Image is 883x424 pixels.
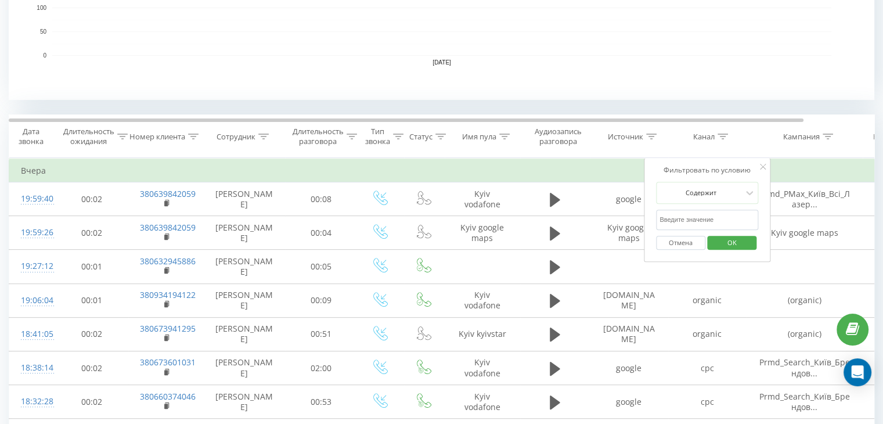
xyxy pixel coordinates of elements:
a: 380673601031 [140,357,196,368]
td: [PERSON_NAME] [204,385,285,419]
td: Kyiv kyivstar [445,317,520,351]
td: 00:08 [285,182,358,216]
td: 00:04 [285,216,358,250]
td: google [590,182,668,216]
td: 00:01 [56,250,128,283]
td: google [590,385,668,419]
td: [PERSON_NAME] [204,250,285,283]
td: Kyiv vodafone [445,283,520,317]
div: 18:41:05 [21,323,44,346]
div: Источник [608,132,643,142]
a: 380632945886 [140,256,196,267]
td: organic [668,317,747,351]
div: Номер клиента [129,132,185,142]
div: Имя пула [462,132,496,142]
button: Отмена [656,236,705,250]
a: 380660374046 [140,391,196,402]
td: Kyiv google maps [747,216,863,250]
td: [PERSON_NAME] [204,283,285,317]
td: [DOMAIN_NAME] [590,283,668,317]
div: Длительность разговора [293,127,344,146]
span: Prmd_Search_Київ_Брендов... [759,357,850,378]
td: 00:02 [56,216,128,250]
td: [PERSON_NAME] [204,317,285,351]
td: organic [668,283,747,317]
td: 00:01 [56,283,128,317]
td: cpc [668,385,747,419]
td: 00:02 [56,351,128,385]
td: [PERSON_NAME] [204,351,285,385]
div: Длительность ожидания [63,127,114,146]
td: Kyiv vodafone [445,385,520,419]
div: Статус [409,132,433,142]
td: cpc [668,351,747,385]
td: 00:05 [285,250,358,283]
td: 00:53 [285,385,358,419]
div: Дата звонка [9,127,52,146]
a: 380673941295 [140,323,196,334]
span: Prmd_PMax_Київ_Всі_Лазер... [759,188,850,210]
text: 0 [43,52,46,59]
div: 19:27:12 [21,255,44,278]
text: [DATE] [433,59,451,66]
td: 00:02 [56,385,128,419]
text: 100 [37,5,46,11]
a: 380934194122 [140,289,196,300]
td: (organic) [747,283,863,317]
button: OK [707,236,756,250]
td: 00:09 [285,283,358,317]
td: Kyiv google maps [445,216,520,250]
div: Аудиозапись разговора [530,127,586,146]
div: 19:59:40 [21,188,44,210]
div: 19:06:04 [21,289,44,312]
td: 02:00 [285,351,358,385]
td: 00:02 [56,317,128,351]
div: Сотрудник [217,132,255,142]
div: 19:59:26 [21,221,44,244]
div: 18:32:28 [21,390,44,413]
div: Канал [693,132,715,142]
div: Фильтровать по условию [656,164,758,176]
span: Prmd_Search_Київ_Брендов... [759,391,850,412]
a: 380639842059 [140,222,196,233]
div: Кампания [783,132,820,142]
input: Введите значение [656,210,758,230]
td: Kyiv vodafone [445,351,520,385]
td: 00:51 [285,317,358,351]
div: Open Intercom Messenger [844,358,871,386]
td: [DOMAIN_NAME] [590,317,668,351]
td: [PERSON_NAME] [204,216,285,250]
td: 00:02 [56,182,128,216]
a: 380639842059 [140,188,196,199]
td: [PERSON_NAME] [204,182,285,216]
td: (organic) [747,317,863,351]
div: 18:38:14 [21,357,44,379]
text: 50 [40,28,47,35]
td: Kyiv vodafone [445,182,520,216]
td: google [590,351,668,385]
div: Тип звонка [365,127,390,146]
td: Kyiv google maps [590,216,668,250]
span: OK [716,233,748,251]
